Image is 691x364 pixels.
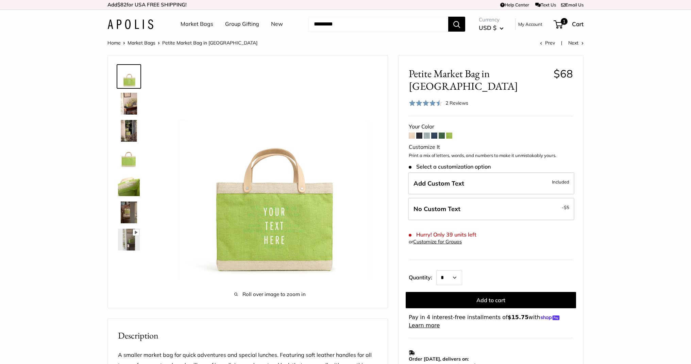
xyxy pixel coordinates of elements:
span: $68 [554,67,573,80]
span: Hurry! Only 39 units left [409,231,476,238]
a: Prev [540,40,555,46]
a: Petite Market Bag in Chartreuse [117,119,141,143]
img: Apolis [107,19,153,29]
label: Leave Blank [408,198,574,220]
img: Petite Market Bag in Chartreuse [118,120,140,142]
a: Petite Market Bag in Chartreuse [117,227,141,252]
span: Petite Market Bag in [GEOGRAPHIC_DATA] [409,67,549,92]
label: Quantity: [409,268,436,285]
span: Cart [572,20,584,28]
img: Petite Market Bag in Chartreuse [162,66,377,281]
img: Petite Market Bag in Chartreuse [118,229,140,250]
p: Print a mix of letters, words, and numbers to make it unmistakably yours. [409,152,573,159]
span: USD $ [479,24,496,31]
span: Petite Market Bag in [GEOGRAPHIC_DATA] [162,40,257,46]
a: New [271,19,283,29]
nav: Breadcrumb [107,38,257,47]
img: Petite Market Bag in Chartreuse [118,66,140,87]
span: - [562,203,569,211]
span: Roll over image to zoom in [162,290,377,299]
span: 2 Reviews [445,100,468,106]
strong: Order [DATE], delivers on: [409,356,469,362]
a: My Account [518,20,542,28]
a: Petite Market Bag in Chartreuse [117,200,141,225]
span: No Custom Text [414,205,460,213]
button: Search [448,17,465,32]
div: Your Color [409,122,573,132]
span: 1 [561,18,568,25]
label: Add Custom Text [408,172,574,195]
h2: Description [118,329,377,342]
span: Included [552,178,569,186]
a: Petite Market Bag in Chartreuse [117,64,141,89]
a: Petite Market Bag in Chartreuse [117,173,141,197]
img: Petite Market Bag in Chartreuse [118,174,140,196]
a: Market Bags [181,19,213,29]
img: Petite Market Bag in Chartreuse [118,202,140,223]
a: Email Us [561,2,584,7]
a: Home [107,40,121,46]
a: Help Center [500,2,529,7]
div: or [409,237,462,246]
span: $5 [564,205,569,210]
div: Customize It [409,142,573,152]
img: Petite Market Bag in Chartreuse [118,147,140,169]
a: Petite Market Bag in Chartreuse [117,91,141,116]
a: Text Us [535,2,556,7]
span: Select a customization option [409,163,491,170]
a: Petite Market Bag in Chartreuse [117,146,141,170]
button: USD $ [479,22,504,33]
span: Add Custom Text [414,179,464,187]
img: Petite Market Bag in Chartreuse [118,93,140,115]
a: Market Bags [128,40,155,46]
a: 1 Cart [554,19,584,30]
span: Currency [479,15,504,24]
a: Customize for Groups [413,239,462,245]
a: Next [568,40,584,46]
a: Group Gifting [225,19,259,29]
input: Search... [308,17,448,32]
button: Add to cart [406,292,576,308]
span: $82 [117,1,127,8]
